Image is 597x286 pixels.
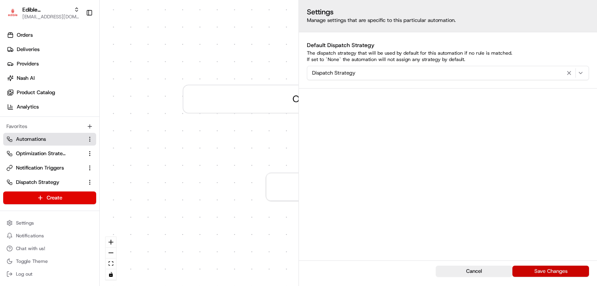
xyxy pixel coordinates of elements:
span: Toggle Theme [16,258,48,264]
span: Providers [17,60,39,67]
div: Order / Delivery Received [183,85,514,113]
a: Optimization Strategy [6,150,83,157]
button: Dispatch Strategy [3,176,96,189]
span: API Documentation [75,116,128,124]
span: Dispatch Strategy [16,179,59,186]
button: Start new chat [136,79,145,88]
span: Knowledge Base [16,116,61,124]
button: Edible Arrangements Corporate [22,6,71,14]
span: Create [47,194,62,201]
span: Orders [17,32,33,39]
button: Notification Triggers [3,162,96,174]
a: Orders [3,29,99,41]
button: Edible Arrangements CorporateEdible Arrangements Corporate[EMAIL_ADDRESS][DOMAIN_NAME] [3,3,83,22]
button: Notifications [3,230,96,241]
a: Automations [6,136,83,143]
span: Nash AI [17,75,35,82]
button: Create new Rule [266,173,431,201]
a: Analytics [3,101,99,113]
label: Default Dispatch Strategy [307,41,374,49]
p: Welcome 👋 [8,32,145,45]
a: 📗Knowledge Base [5,112,64,127]
a: Notification Triggers [6,164,83,172]
button: Cancel [436,266,512,277]
span: Dispatch Strategy [312,69,356,77]
button: Settings [3,217,96,229]
button: Automations [3,133,96,146]
button: zoom in [106,237,116,248]
button: toggle interactivity [106,269,116,280]
button: zoom out [106,248,116,258]
span: Deliveries [17,46,40,53]
span: Pylon [79,135,97,141]
button: fit view [106,258,116,269]
div: 💻 [67,116,74,123]
button: Log out [3,268,96,280]
a: Dispatch Strategy [6,179,83,186]
input: Clear [21,51,132,60]
p: Manage settings that are specific to this particular automation. [307,17,589,24]
a: Nash AI [3,72,99,85]
span: Analytics [17,103,39,110]
img: 1736555255976-a54dd68f-1ca7-489b-9aae-adbdc363a1c4 [8,76,22,91]
button: Chat with us! [3,243,96,254]
div: Favorites [3,120,96,133]
button: [EMAIL_ADDRESS][DOMAIN_NAME] [22,14,79,20]
span: Notification Triggers [16,164,64,172]
p: The dispatch strategy that will be used by default for this automation if no rule is matched. If ... [307,50,589,63]
h2: Settings [307,8,589,16]
div: Start new chat [27,76,131,84]
a: 💻API Documentation [64,112,131,127]
span: Automations [16,136,46,143]
button: Save Changes [512,266,589,277]
img: Nash [8,8,24,24]
a: Powered byPylon [56,135,97,141]
button: Optimization Strategy [3,147,96,160]
button: Toggle Theme [3,256,96,267]
div: We're available if you need us! [27,84,101,91]
img: Edible Arrangements Corporate [6,7,19,19]
span: Notifications [16,233,44,239]
button: Create [3,191,96,204]
a: Providers [3,57,99,70]
a: Deliveries [3,43,99,56]
span: Settings [16,220,34,226]
button: Dispatch Strategy [307,66,589,80]
span: Optimization Strategy [16,150,66,157]
span: Chat with us! [16,245,45,252]
span: Product Catalog [17,89,55,96]
span: Log out [16,271,32,277]
a: Product Catalog [3,86,99,99]
div: 📗 [8,116,14,123]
